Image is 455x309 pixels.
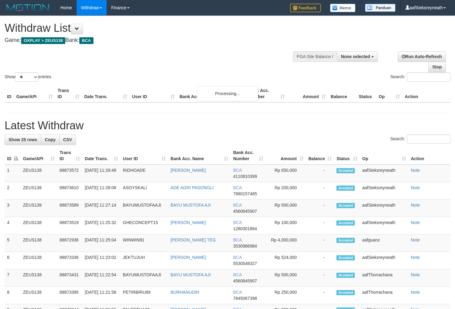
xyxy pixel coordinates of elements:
[233,261,257,266] span: Copy 5530548327 to clipboard
[246,85,287,102] th: Bank Acc. Number
[171,290,199,295] a: BURHANUDIN
[266,182,306,200] td: Rp 200,000
[330,4,356,12] img: Button%20Memo.svg
[306,200,334,217] td: -
[82,85,130,102] th: Date Trans.
[360,147,408,164] th: Op: activate to sort column ascending
[171,203,211,208] a: BAYU MUSTOFA AJI
[5,164,21,182] td: 1
[341,54,370,59] span: None selected
[21,217,57,234] td: ZEUS138
[21,269,57,287] td: ZEUS138
[233,296,257,301] span: Copy 7645067398 to clipboard
[306,164,334,182] td: -
[82,147,120,164] th: Date Trans.: activate to sort column ascending
[57,217,82,234] td: 88873519
[411,203,420,208] a: Note
[411,255,420,260] a: Note
[408,147,450,164] th: Action
[120,147,168,164] th: User ID: activate to sort column ascending
[233,237,242,242] span: BCA
[171,255,206,260] a: [PERSON_NAME]
[5,22,297,34] h1: Withdraw List
[360,182,408,200] td: aafSieksreyneath
[266,164,306,182] td: Rp 650,000
[55,85,82,102] th: Trans ID
[233,226,257,231] span: Copy 1280301864 to clipboard
[233,272,242,277] span: BCA
[82,287,120,304] td: [DATE] 11:21:58
[233,168,242,173] span: BCA
[82,252,120,269] td: [DATE] 11:23:02
[21,287,57,304] td: ZEUS138
[290,4,321,12] img: Feedback.jpg
[287,85,328,102] th: Amount
[334,147,360,164] th: Status: activate to sort column ascending
[360,252,408,269] td: aafSieksreyneath
[231,147,266,164] th: Bank Acc. Number: activate to sort column ascending
[120,234,168,252] td: WINWIN91
[82,234,120,252] td: [DATE] 11:25:04
[411,168,420,173] a: Note
[120,164,168,182] td: RIDHOADE
[120,182,168,200] td: ASOYSKALI
[360,269,408,287] td: aafThorrachana
[398,51,446,62] a: Run Auto-Refresh
[5,252,21,269] td: 6
[266,269,306,287] td: Rp 500,000
[390,134,450,144] label: Search:
[233,209,257,214] span: Copy 4560845907 to clipboard
[336,186,355,191] span: Accepted
[5,120,450,132] h1: Latest Withdraw
[82,217,120,234] td: [DATE] 11:25:32
[57,287,82,304] td: 88873395
[21,200,57,217] td: ZEUS138
[171,220,206,225] a: [PERSON_NAME]
[57,147,82,164] th: Trans ID: activate to sort column ascending
[21,37,65,44] span: OXPLAY > ZEUS138
[336,238,355,243] span: Accepted
[306,269,334,287] td: -
[120,252,168,269] td: JEKTUJUH
[360,287,408,304] td: aafThorrachana
[233,220,242,225] span: BCA
[5,147,21,164] th: ID: activate to sort column descending
[5,269,21,287] td: 7
[233,191,257,196] span: Copy 7990157485 to clipboard
[171,168,206,173] a: [PERSON_NAME]
[5,85,14,102] th: ID
[120,287,168,304] td: PETIRBIRU89
[233,255,242,260] span: BCA
[57,269,82,287] td: 88873431
[5,182,21,200] td: 2
[59,134,76,145] a: CSV
[328,85,356,102] th: Balance
[233,203,242,208] span: BCA
[45,137,55,142] span: Copy
[21,234,57,252] td: ZEUS138
[120,200,168,217] td: BAYUMUSTOFAAJI
[63,137,72,142] span: CSV
[266,234,306,252] td: Rp 4,000,000
[171,185,214,190] a: ADE AGRI PASONGLI
[57,252,82,269] td: 88873336
[402,85,450,102] th: Action
[15,72,38,82] select: Showentries
[82,164,120,182] td: [DATE] 11:29:49
[14,85,55,102] th: Game/API
[306,287,334,304] td: -
[9,137,37,142] span: Show 25 rows
[5,200,21,217] td: 3
[336,255,355,260] span: Accepted
[266,200,306,217] td: Rp 500,000
[233,244,257,248] span: Copy 3530986984 to clipboard
[266,217,306,234] td: Rp 100,000
[266,287,306,304] td: Rp 250,000
[407,134,450,144] input: Search:
[233,290,242,295] span: BCA
[293,51,337,62] div: PGA Site Balance /
[5,217,21,234] td: 4
[428,62,446,72] a: Stop
[233,278,257,283] span: Copy 4560845907 to clipboard
[21,164,57,182] td: ZEUS138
